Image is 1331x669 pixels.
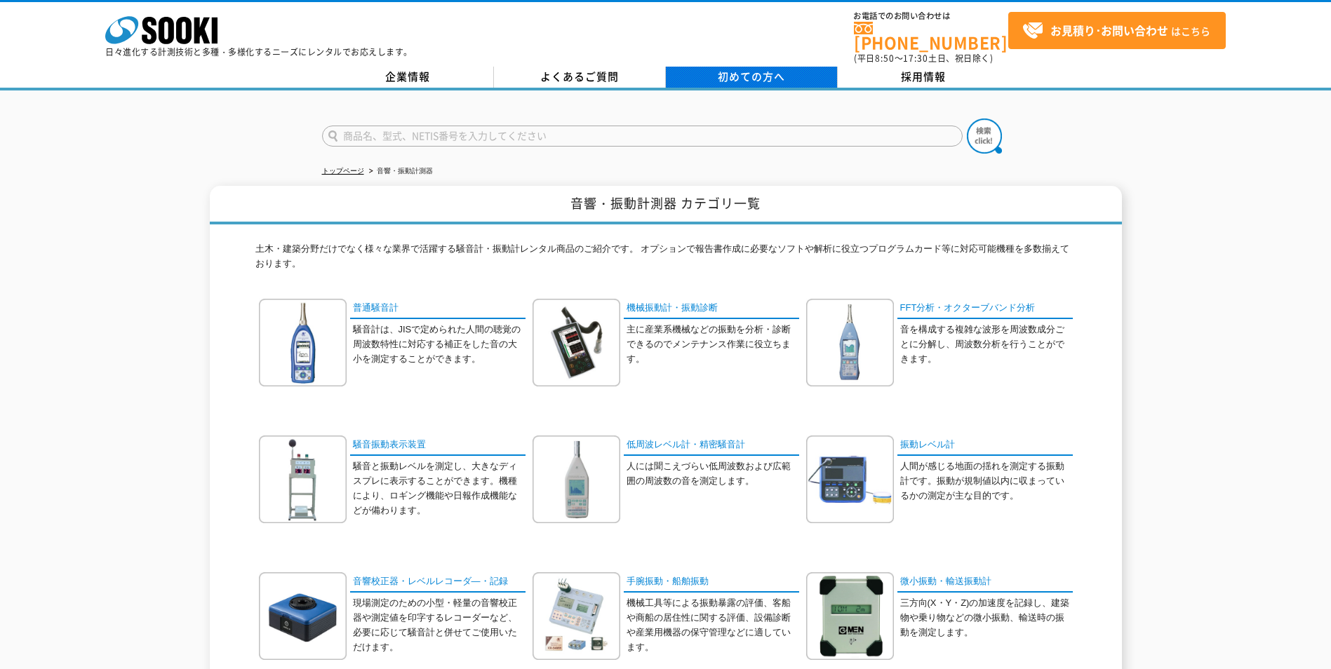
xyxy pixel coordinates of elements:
[627,459,799,489] p: 人には聞こえづらい低周波数および広範囲の周波数の音を測定します。
[533,299,620,386] img: 機械振動計・振動診断
[322,167,364,175] a: トップページ
[806,299,894,386] img: FFT分析・オクターブバンド分析
[350,435,526,456] a: 騒音振動表示装置
[1022,20,1210,41] span: はこちら
[259,435,347,523] img: 騒音振動表示装置
[1008,12,1226,49] a: お見積り･お問い合わせはこちら
[854,52,993,65] span: (平日 ～ 土日、祝日除く)
[624,299,799,319] a: 機械振動計・振動診断
[900,596,1073,640] p: 三方向(X・Y・Z)の加速度を記録し、建築物や乗り物などの微小振動、輸送時の振動を測定します。
[624,572,799,593] a: 手腕振動・船舶振動
[533,572,620,660] img: 手腕振動・船舶振動
[366,164,433,179] li: 音響・振動計測器
[533,435,620,523] img: 低周波レベル計・精密騒音計
[1050,22,1168,39] strong: お見積り･お問い合わせ
[494,67,666,88] a: よくあるご質問
[854,22,1008,50] a: [PHONE_NUMBER]
[666,67,838,88] a: 初めての方へ
[967,119,1002,154] img: btn_search.png
[806,572,894,660] img: 微小振動・輸送振動計
[350,572,526,593] a: 音響校正器・レベルレコーダ―・記録
[627,323,799,366] p: 主に産業系機械などの振動を分析・診断できるのでメンテナンス作業に役立ちます。
[353,459,526,518] p: 騒音と振動レベルを測定し、大きなディスプレに表示することができます。機種により、ロギング機能や日報作成機能などが備わります。
[838,67,1010,88] a: 採用情報
[624,435,799,456] a: 低周波レベル計・精密騒音計
[353,596,526,654] p: 現場測定のための小型・軽量の音響校正器や測定値を印字するレコーダーなど、必要に応じて騒音計と併せてご使用いただけます。
[353,323,526,366] p: 騒音計は、JISで定められた人間の聴覚の周波数特性に対応する補正をした音の大小を測定することができます。
[322,67,494,88] a: 企業情報
[210,186,1122,224] h1: 音響・振動計測器 カテゴリ一覧
[322,126,963,147] input: 商品名、型式、NETIS番号を入力してください
[255,242,1076,278] p: 土木・建築分野だけでなく様々な業界で活躍する騒音計・振動計レンタル商品のご紹介です。 オプションで報告書作成に必要なソフトや解析に役立つプログラムカード等に対応可能機種を多数揃えております。
[259,299,347,386] img: 普通騒音計
[903,52,928,65] span: 17:30
[897,299,1073,319] a: FFT分析・オクターブバンド分析
[806,435,894,523] img: 振動レベル計
[897,572,1073,593] a: 微小振動・輸送振動計
[105,48,413,56] p: 日々進化する計測技術と多種・多様化するニーズにレンタルでお応えします。
[875,52,895,65] span: 8:50
[259,572,347,660] img: 音響校正器・レベルレコーダ―・記録
[897,435,1073,456] a: 振動レベル計
[718,69,785,84] span: 初めての方へ
[350,299,526,319] a: 普通騒音計
[900,459,1073,503] p: 人間が感じる地面の揺れを測定する振動計です。振動が規制値以内に収まっているかの測定が主な目的です。
[900,323,1073,366] p: 音を構成する複雑な波形を周波数成分ごとに分解し、周波数分析を行うことができます。
[627,596,799,654] p: 機械工具等による振動暴露の評価、客船や商船の居住性に関する評価、設備診断や産業用機器の保守管理などに適しています。
[854,12,1008,20] span: お電話でのお問い合わせは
